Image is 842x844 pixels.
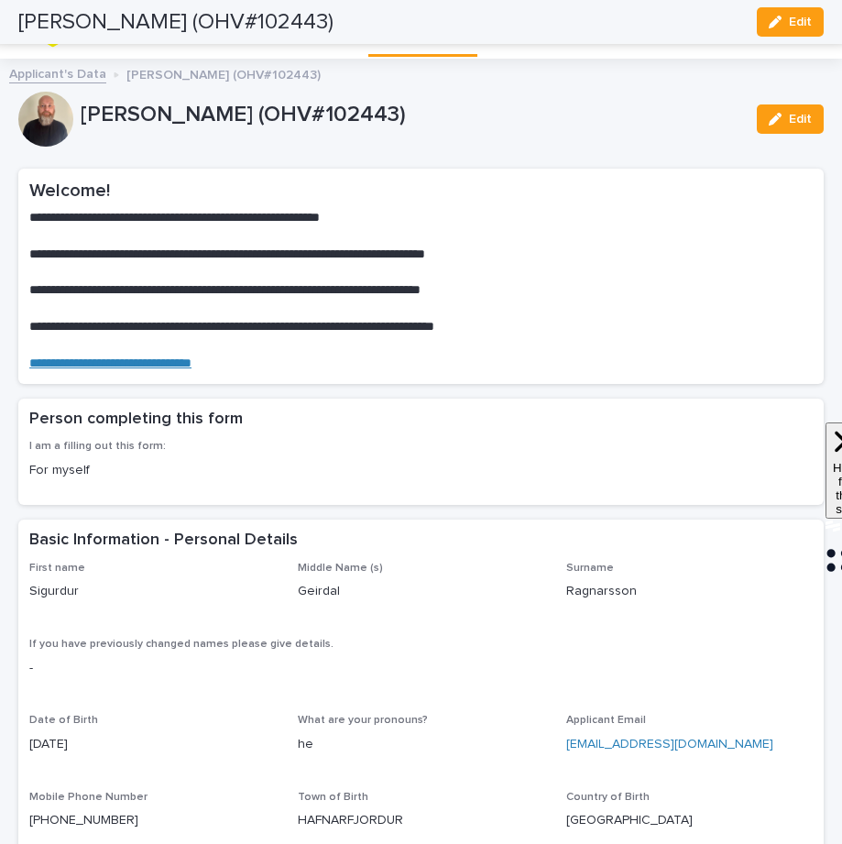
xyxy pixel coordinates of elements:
span: I am a filling out this form: [29,441,166,452]
p: HAFNARFJORDUR [298,811,544,830]
p: [DATE] [29,735,276,754]
p: Geirdal [298,582,544,601]
button: Edit [757,104,824,134]
span: Edit [789,113,812,126]
span: What are your pronouns? [298,715,428,726]
span: If you have previously changed names please give details. [29,639,334,650]
p: Sigurdur [29,582,276,601]
p: he [298,735,544,754]
p: [PERSON_NAME] (OHV#102443) [126,63,321,83]
a: [PHONE_NUMBER] [29,814,138,827]
p: [GEOGRAPHIC_DATA] [566,811,813,830]
h2: Person completing this form [29,410,243,430]
span: Middle Name (s) [298,563,383,574]
span: Applicant Email [566,715,646,726]
span: Date of Birth [29,715,98,726]
span: Surname [566,563,614,574]
p: - [29,659,813,678]
span: Town of Birth [298,792,368,803]
p: Ragnarsson [566,582,813,601]
a: Applicant's Data [9,62,106,83]
p: [PERSON_NAME] (OHV#102443) [81,102,742,128]
span: Country of Birth [566,792,650,803]
span: Mobile Phone Number [29,792,148,803]
a: [EMAIL_ADDRESS][DOMAIN_NAME] [566,738,773,751]
span: First name [29,563,85,574]
p: For myself [29,461,276,480]
h2: Basic Information - Personal Details [29,531,298,551]
h2: Welcome! [29,180,813,202]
